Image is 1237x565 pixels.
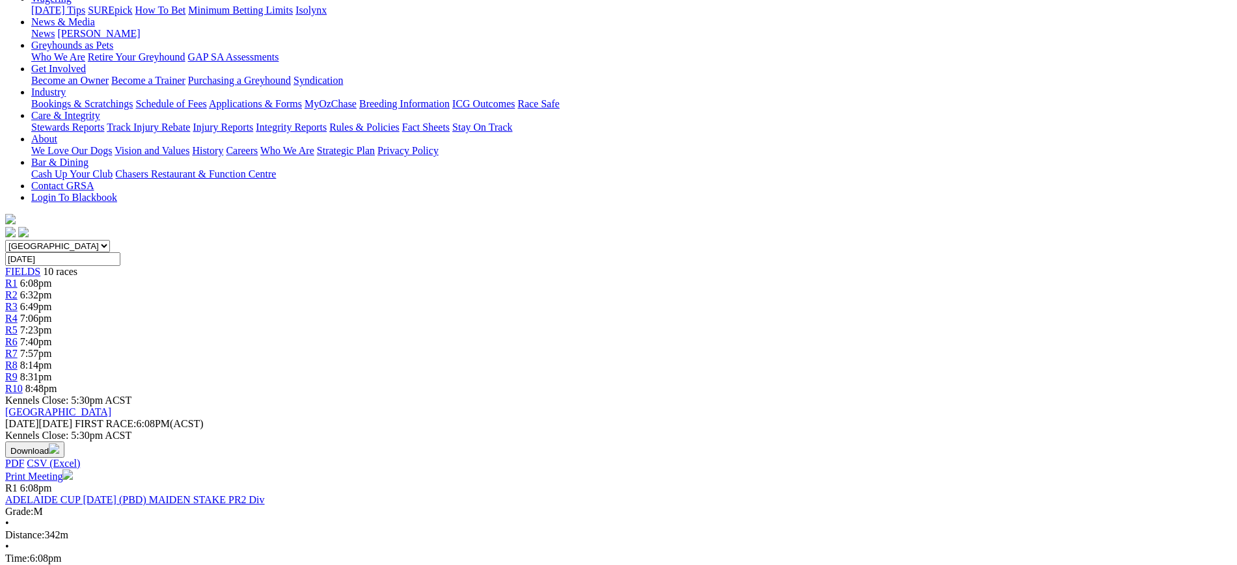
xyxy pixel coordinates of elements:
a: ADELAIDE CUP [DATE] (PBD) MAIDEN STAKE PR2 Div [5,494,265,505]
a: R4 [5,313,18,324]
div: Get Involved [31,75,1232,86]
a: Schedule of Fees [135,98,206,109]
a: Login To Blackbook [31,192,117,203]
a: R3 [5,301,18,312]
a: Get Involved [31,63,86,74]
span: 6:49pm [20,301,52,312]
a: Vision and Values [115,145,189,156]
a: Industry [31,86,66,98]
a: Care & Integrity [31,110,100,121]
span: 7:06pm [20,313,52,324]
a: Stewards Reports [31,122,104,133]
a: CSV (Excel) [27,458,80,469]
span: 10 races [43,266,77,277]
a: How To Bet [135,5,186,16]
div: About [31,145,1232,157]
div: Bar & Dining [31,168,1232,180]
a: Bookings & Scratchings [31,98,133,109]
a: Become a Trainer [111,75,185,86]
a: Rules & Policies [329,122,400,133]
a: R8 [5,360,18,371]
a: [GEOGRAPHIC_DATA] [5,406,111,417]
a: SUREpick [88,5,132,16]
a: Retire Your Greyhound [88,51,185,62]
div: Care & Integrity [31,122,1232,133]
div: News & Media [31,28,1232,40]
a: News [31,28,55,39]
span: Time: [5,553,30,564]
input: Select date [5,252,120,266]
a: Isolynx [295,5,327,16]
a: GAP SA Assessments [188,51,279,62]
a: Greyhounds as Pets [31,40,113,51]
span: 8:14pm [20,360,52,371]
a: Injury Reports [193,122,253,133]
a: [PERSON_NAME] [57,28,140,39]
a: Print Meeting [5,471,73,482]
button: Download [5,441,64,458]
a: FIELDS [5,266,40,277]
a: R1 [5,278,18,289]
a: Syndication [293,75,343,86]
span: 6:08PM(ACST) [75,418,204,429]
a: Stay On Track [452,122,512,133]
a: News & Media [31,16,95,27]
a: Contact GRSA [31,180,94,191]
span: • [5,541,9,552]
a: Purchasing a Greyhound [188,75,291,86]
a: Careers [226,145,258,156]
div: 342m [5,529,1232,541]
span: R1 [5,482,18,493]
a: Race Safe [517,98,559,109]
span: 6:32pm [20,289,52,300]
span: 7:40pm [20,336,52,347]
a: We Love Our Dogs [31,145,112,156]
span: 7:57pm [20,348,52,359]
a: [DATE] Tips [31,5,85,16]
a: Who We Are [31,51,85,62]
a: Fact Sheets [402,122,450,133]
a: Track Injury Rebate [107,122,190,133]
span: [DATE] [5,418,72,429]
div: 6:08pm [5,553,1232,564]
a: R5 [5,324,18,335]
span: 8:31pm [20,371,52,382]
span: 6:08pm [20,482,52,493]
a: R7 [5,348,18,359]
a: Who We Are [260,145,314,156]
a: PDF [5,458,24,469]
img: facebook.svg [5,227,16,237]
a: Chasers Restaurant & Function Centre [115,168,276,179]
a: Privacy Policy [377,145,439,156]
div: Download [5,458,1232,469]
div: Kennels Close: 5:30pm ACST [5,430,1232,441]
img: printer.svg [62,469,73,480]
a: Applications & Forms [209,98,302,109]
a: Integrity Reports [256,122,327,133]
a: R2 [5,289,18,300]
span: 8:48pm [25,383,57,394]
a: Minimum Betting Limits [188,5,293,16]
div: M [5,506,1232,518]
a: Strategic Plan [317,145,375,156]
span: • [5,518,9,529]
a: R9 [5,371,18,382]
span: Distance: [5,529,44,540]
a: ICG Outcomes [452,98,515,109]
a: Cash Up Your Club [31,168,113,179]
img: download.svg [49,443,59,454]
a: R6 [5,336,18,347]
a: R10 [5,383,23,394]
a: Bar & Dining [31,157,88,168]
img: twitter.svg [18,227,29,237]
span: FIRST RACE: [75,418,136,429]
